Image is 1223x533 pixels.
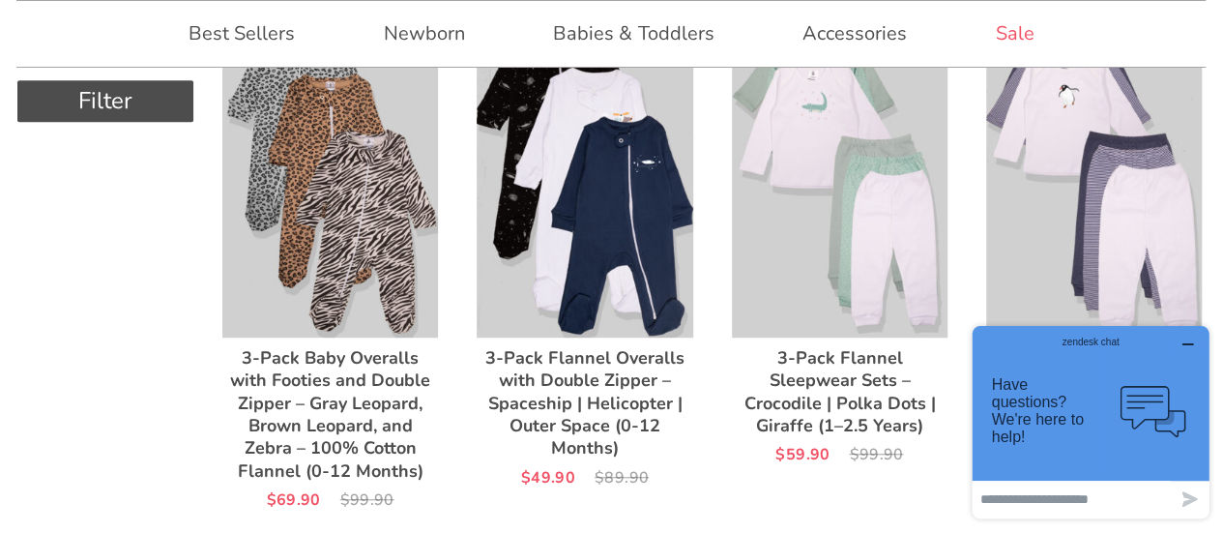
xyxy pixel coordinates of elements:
bdi: 49.90 [521,467,575,489]
a: Sale!3-Pack Flannel Sleepwear Sets – Penguin, Stripes, Bears (1–2.5 Years) [986,14,1202,463]
a: Babies & Toddlers [524,1,743,67]
bdi: 59.90 [775,444,830,465]
bdi: 99.90 [340,489,394,511]
a: Sale!3-Pack Flannel Overalls with Double Zipper – Spaceship | Helicopter | Outer Space (0-12 Months) [477,14,692,486]
bdi: 69.90 [267,489,321,511]
bdi: 99.90 [849,444,903,465]
img: 3-Pack Flannel Sleepwear Sets – Penguin, Stripes, Bears (1–2.5 Years) [986,14,1202,338]
img: 3-Pack Flannel Sleepwear Sets – Crocodile | Polka Dots | Giraffe (1–2.5 Years) [732,14,947,338]
h2: 3-Pack Baby Overalls with Footies and Double Zipper – Gray Leopard, Brown Leopard, and Zebra – 10... [222,338,438,483]
a: Sale!3-Pack Baby Overalls with Footies and Double Zipper – Gray Leopard, Brown Leopard, and Zebra... [222,14,438,508]
a: Sale [967,1,1063,67]
a: Accessories [773,1,936,67]
h2: 3-Pack Flannel Overalls with Double Zipper – Spaceship | Helicopter | Outer Space (0-12 Months) [477,338,692,460]
span: $ [267,489,277,511]
img: 3-Pack Flannel Overalls with Double Zipper – Spaceship | Helicopter | Outer Space (0-12 Months) [477,14,692,338]
h2: 3-Pack Flannel Sleepwear Sets – Crocodile | Polka Dots | Giraffe (1–2.5 Years) [732,338,947,438]
bdi: 89.90 [595,467,649,489]
span: $ [340,489,350,511]
a: Sale!3-Pack Flannel Sleepwear Sets – Crocodile | Polka Dots | Giraffe (1–2.5 Years) [732,14,947,463]
span: $ [775,444,785,465]
span: $ [521,467,531,489]
iframe: Opens a widget where you can chat to one of our agents [965,318,1216,526]
span: $ [849,444,859,465]
span: $ [595,467,604,489]
button: Filter [17,80,194,122]
a: Best Sellers [160,1,324,67]
a: Newborn [355,1,494,67]
img: 3-Pack Baby Overalls with Footies and Double Zipper – Gray Leopard, Brown Leopard, and Zebra – 10... [222,14,438,338]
